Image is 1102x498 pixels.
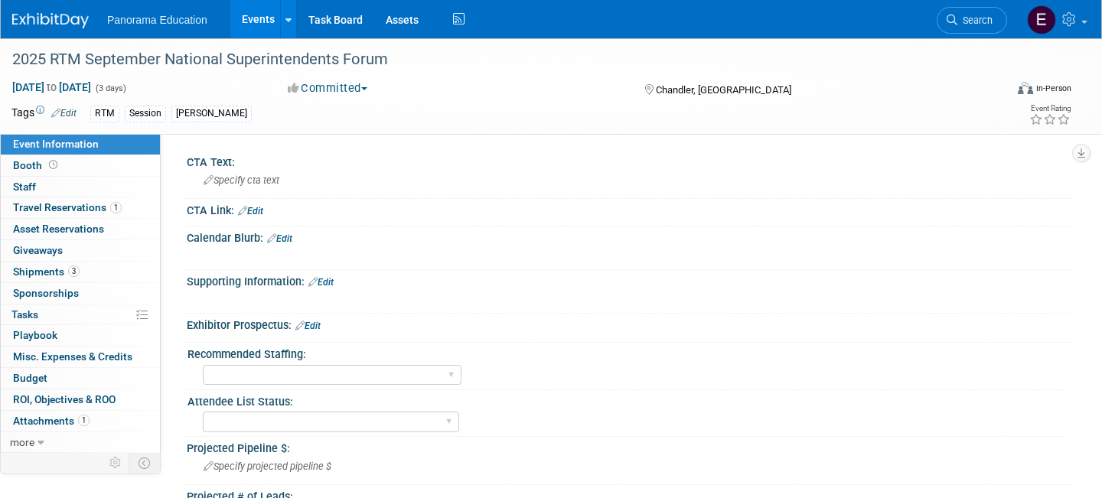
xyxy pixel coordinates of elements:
span: Chandler, [GEOGRAPHIC_DATA] [656,84,791,96]
span: Asset Reservations [13,223,104,235]
div: In-Person [1035,83,1071,94]
span: Booth not reserved yet [46,159,60,171]
img: Format-Inperson.png [1018,82,1033,94]
a: Edit [238,206,263,216]
span: Travel Reservations [13,201,122,213]
div: 2025 RTM September National Superintendents Forum [7,46,981,73]
span: Event Information [13,138,99,150]
a: Giveaways [1,240,160,261]
div: Event Rating [1029,105,1071,112]
a: Sponsorships [1,283,160,304]
span: (3 days) [94,83,126,93]
div: RTM [90,106,119,122]
img: External Events Calendar [1027,5,1056,34]
td: Personalize Event Tab Strip [103,453,129,473]
span: Search [957,15,993,26]
span: ROI, Objectives & ROO [13,393,116,405]
span: Booth [13,159,60,171]
span: Panorama Education [107,14,207,26]
span: 3 [68,265,80,277]
div: Projected Pipeline $: [187,437,1071,456]
span: more [10,436,34,448]
a: Edit [51,108,77,119]
a: Travel Reservations1 [1,197,160,218]
span: Budget [13,372,47,384]
td: Toggle Event Tabs [129,453,161,473]
span: Giveaways [13,244,63,256]
a: Attachments1 [1,411,160,431]
span: Misc. Expenses & Credits [13,350,132,363]
span: 1 [110,202,122,213]
span: 1 [78,415,90,426]
div: Calendar Blurb: [187,226,1071,246]
a: ROI, Objectives & ROO [1,389,160,410]
a: Asset Reservations [1,219,160,239]
td: Tags [11,105,77,122]
span: Specify cta text [204,174,279,186]
div: Attendee List Status: [187,390,1065,409]
div: Recommended Staffing: [187,343,1065,362]
a: Shipments3 [1,262,160,282]
a: Playbook [1,325,160,346]
span: Playbook [13,329,57,341]
div: [PERSON_NAME] [171,106,252,122]
span: Sponsorships [13,287,79,299]
span: Attachments [13,415,90,427]
a: Staff [1,177,160,197]
a: Search [937,7,1007,34]
a: Misc. Expenses & Credits [1,347,160,367]
button: Committed [282,80,373,96]
span: [DATE] [DATE] [11,80,92,94]
a: Event Information [1,134,160,155]
a: Edit [308,277,334,288]
div: CTA Text: [187,151,1071,170]
div: CTA Link: [187,199,1071,219]
div: Event Format [914,80,1071,103]
span: to [44,81,59,93]
a: Edit [295,321,321,331]
a: Edit [267,233,292,244]
a: Booth [1,155,160,176]
img: ExhibitDay [12,13,89,28]
span: Specify projected pipeline $ [204,461,331,472]
div: Supporting Information: [187,270,1071,290]
div: Exhibitor Prospectus: [187,314,1071,334]
span: Staff [13,181,36,193]
span: Tasks [11,308,38,321]
a: more [1,432,160,453]
a: Budget [1,368,160,389]
a: Tasks [1,304,160,325]
div: Session [125,106,166,122]
span: Shipments [13,265,80,278]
